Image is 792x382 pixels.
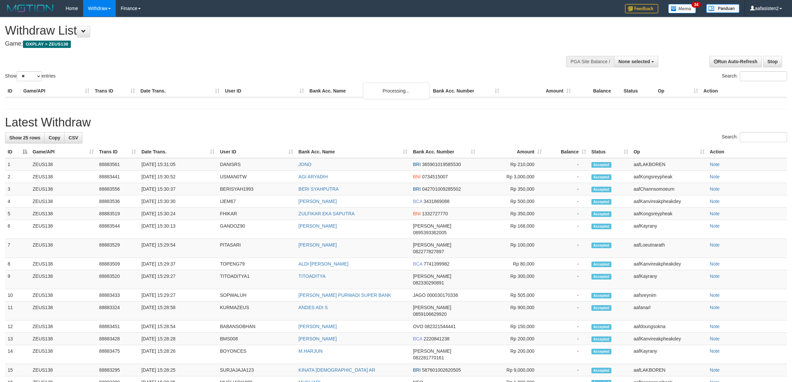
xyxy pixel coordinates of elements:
[545,258,589,270] td: -
[710,223,720,229] a: Note
[478,220,545,239] td: Rp 168,000
[545,158,589,171] td: -
[217,258,296,270] td: TOPENG79
[545,195,589,208] td: -
[298,348,322,354] a: M.HARJUN
[5,345,30,364] td: 14
[425,324,456,329] span: Copy 082321544441 to clipboard
[139,171,217,183] td: [DATE] 15:30:52
[5,183,30,195] td: 3
[5,85,21,97] th: ID
[96,183,139,195] td: 88883556
[413,280,444,286] span: Copy 082330290891 to clipboard
[30,270,96,289] td: ZEUS138
[5,171,30,183] td: 2
[5,208,30,220] td: 5
[298,199,337,204] a: [PERSON_NAME]
[710,186,720,192] a: Note
[217,195,296,208] td: IJEM67
[96,289,139,301] td: 88883433
[710,199,720,204] a: Note
[545,146,589,158] th: Balance: activate to sort column ascending
[545,220,589,239] td: -
[422,186,461,192] span: Copy 042701009285502 to clipboard
[5,146,30,158] th: ID: activate to sort column descending
[545,239,589,258] td: -
[92,85,138,97] th: Trans ID
[298,162,311,167] a: JONO
[502,85,573,97] th: Amount
[96,171,139,183] td: 88883441
[545,345,589,364] td: -
[413,230,446,235] span: Copy 0895393362005 to clipboard
[631,364,707,376] td: aafLAKBOREN
[413,274,451,279] span: [PERSON_NAME]
[631,258,707,270] td: aafKanvireakpheakdey
[217,158,296,171] td: DANISRS
[430,85,502,97] th: Bank Acc. Number
[139,208,217,220] td: [DATE] 15:30:24
[139,364,217,376] td: [DATE] 15:28:25
[69,135,78,140] span: CSV
[591,224,611,229] span: Accepted
[701,85,787,97] th: Action
[427,292,458,298] span: Copy 000030170336 to clipboard
[298,174,328,179] a: AGI ARYADIH
[478,333,545,345] td: Rp 200,000
[631,320,707,333] td: aafdoungsokna
[298,242,337,248] a: [PERSON_NAME]
[631,146,707,158] th: Op: activate to sort column ascending
[217,301,296,320] td: KURMAZEUS
[478,345,545,364] td: Rp 200,000
[573,85,621,97] th: Balance
[139,146,217,158] th: Date Trans.: activate to sort column ascending
[217,239,296,258] td: PITASARI
[30,183,96,195] td: ZEUS138
[591,211,611,217] span: Accepted
[30,146,96,158] th: Game/API: activate to sort column ascending
[30,158,96,171] td: ZEUS138
[413,162,420,167] span: BRI
[478,208,545,220] td: Rp 350,000
[740,71,787,81] input: Search:
[5,71,56,81] label: Show entries
[710,162,720,167] a: Note
[591,305,611,311] span: Accepted
[591,336,611,342] span: Accepted
[478,301,545,320] td: Rp 900,000
[96,146,139,158] th: Trans ID: activate to sort column ascending
[710,324,720,329] a: Note
[217,270,296,289] td: TITOADITYA1
[96,220,139,239] td: 88883544
[631,301,707,320] td: aafanarl
[139,289,217,301] td: [DATE] 15:29:27
[139,301,217,320] td: [DATE] 15:28:58
[139,183,217,195] td: [DATE] 15:30:37
[139,158,217,171] td: [DATE] 15:31:05
[96,208,139,220] td: 88883519
[30,208,96,220] td: ZEUS138
[298,305,328,310] a: ANDES ADI S
[5,289,30,301] td: 10
[96,158,139,171] td: 88883561
[30,195,96,208] td: ZEUS138
[5,320,30,333] td: 12
[298,261,348,267] a: ALDI [PERSON_NAME]
[422,162,461,167] span: Copy 365901019585530 to clipboard
[710,261,720,267] a: Note
[413,223,451,229] span: [PERSON_NAME]
[298,336,337,341] a: [PERSON_NAME]
[30,171,96,183] td: ZEUS138
[631,171,707,183] td: aafKongsreypheak
[413,355,444,360] span: Copy 082281770161 to clipboard
[44,132,65,143] a: Copy
[591,174,611,180] span: Accepted
[30,320,96,333] td: ZEUS138
[30,333,96,345] td: ZEUS138
[5,301,30,320] td: 11
[96,239,139,258] td: 88883529
[545,183,589,195] td: -
[740,132,787,142] input: Search:
[217,345,296,364] td: BOYONCES
[139,258,217,270] td: [DATE] 15:29:37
